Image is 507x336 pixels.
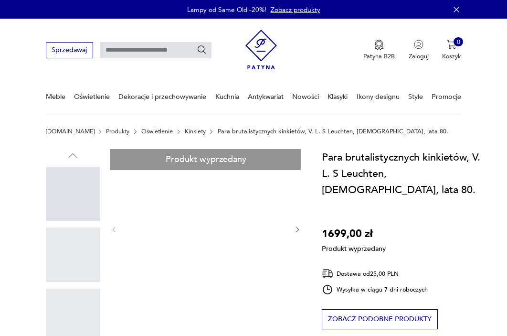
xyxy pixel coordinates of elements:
a: [DOMAIN_NAME] [46,128,95,135]
a: Ikony designu [357,80,400,113]
img: Ikona koszyka [447,40,456,49]
a: Kuchnia [215,80,239,113]
p: Koszyk [442,52,461,61]
p: Patyna B2B [363,52,395,61]
p: Zaloguj [409,52,429,61]
p: Produkt wyprzedany [322,242,386,254]
p: 1699,00 zł [322,226,386,242]
a: Produkty [106,128,129,135]
a: Style [408,80,423,113]
a: Klasyki [327,80,348,113]
p: Lampy od Same Old -20%! [187,5,266,14]
img: Ikona dostawy [322,268,333,280]
p: Para brutalistycznych kinkietów, V. L. S Leuchten, [DEMOGRAPHIC_DATA], lata 80. [218,128,448,135]
button: Patyna B2B [363,40,395,61]
a: Meble [46,80,65,113]
a: Oświetlenie [74,80,110,113]
button: Zaloguj [409,40,429,61]
img: Ikonka użytkownika [414,40,423,49]
h1: Para brutalistycznych kinkietów, V. L. S Leuchten, [DEMOGRAPHIC_DATA], lata 80. [322,149,488,198]
a: Oświetlenie [141,128,173,135]
div: 0 [454,37,463,47]
a: Ikona medaluPatyna B2B [363,40,395,61]
button: Sprzedawaj [46,42,93,58]
button: 0Koszyk [442,40,461,61]
a: Kinkiety [185,128,206,135]
img: Patyna - sklep z meblami i dekoracjami vintage [245,26,277,73]
a: Antykwariat [248,80,284,113]
button: Szukaj [197,45,207,55]
div: Wysyłka w ciągu 7 dni roboczych [322,284,428,295]
a: Zobacz produkty [271,5,320,14]
a: Promocje [432,80,461,113]
img: Ikona medalu [374,40,384,50]
a: Sprzedawaj [46,48,93,54]
div: Dostawa od 25,00 PLN [322,268,428,280]
button: Zobacz podobne produkty [322,309,437,329]
a: Nowości [292,80,319,113]
a: Dekoracje i przechowywanie [118,80,206,113]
